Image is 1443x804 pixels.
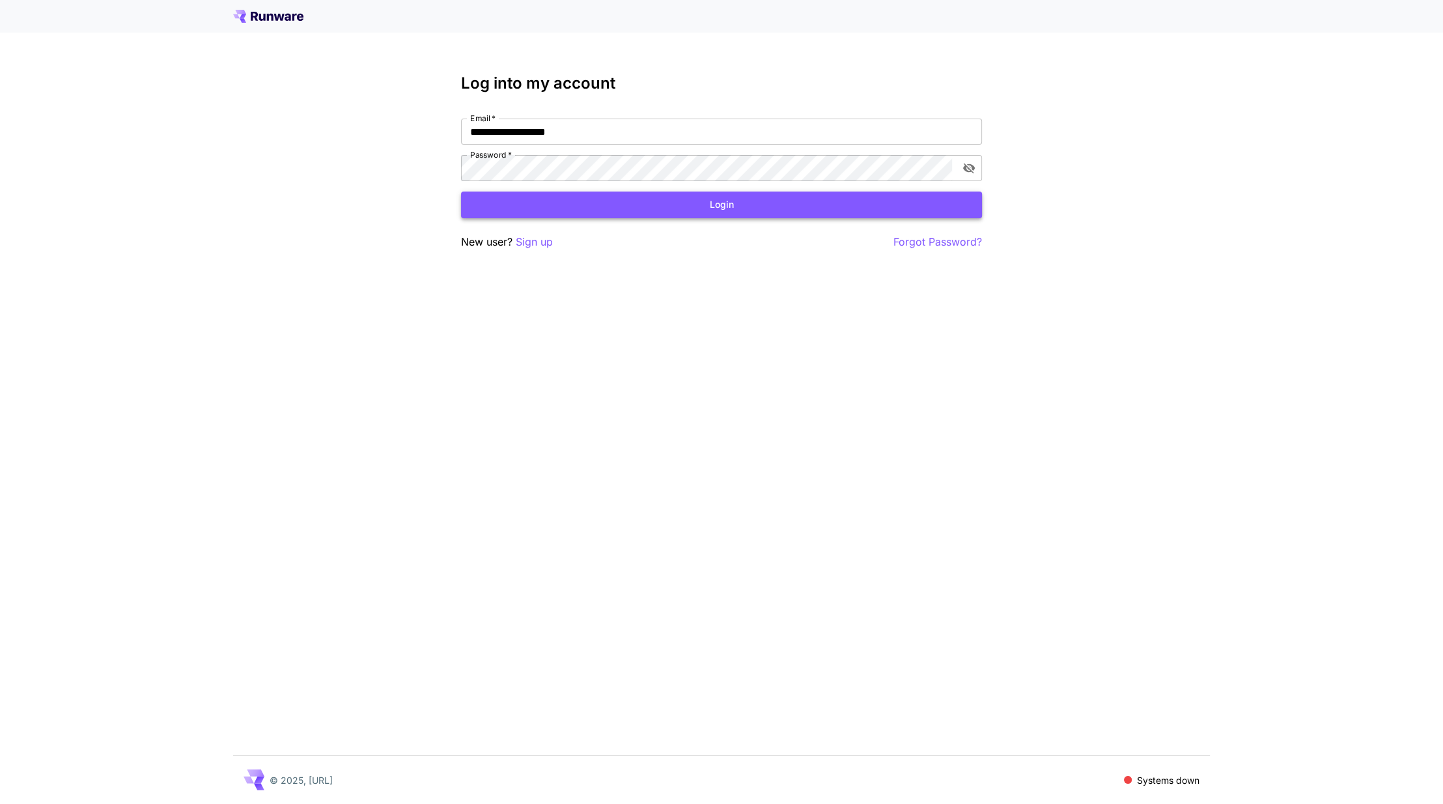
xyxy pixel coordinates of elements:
h3: Log into my account [461,74,982,93]
button: Sign up [516,234,553,250]
p: © 2025, [URL] [270,773,333,787]
label: Password [470,149,512,160]
button: toggle password visibility [957,156,981,180]
p: Systems down [1137,773,1199,787]
label: Email [470,113,496,124]
p: New user? [461,234,553,250]
button: Forgot Password? [893,234,982,250]
button: Login [461,192,982,218]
